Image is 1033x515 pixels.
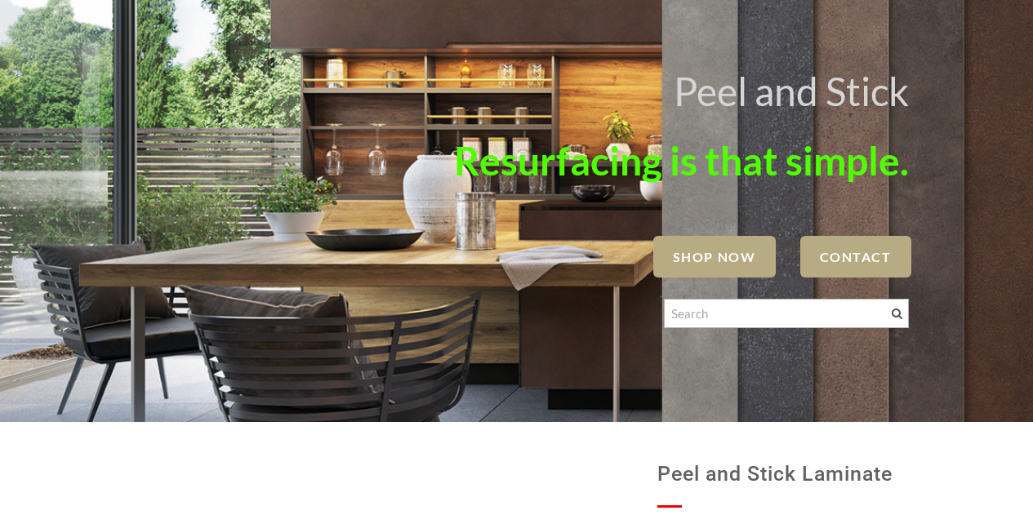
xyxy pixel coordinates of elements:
font: Peel and Stick ​ [674,68,909,114]
a: Contact [800,236,911,277]
h1: Peel and Stick Laminate [657,455,909,494]
a: SHOP NOW [653,236,776,277]
span: Search [892,309,902,319]
font: Resurfacing is that simple. [454,137,909,184]
input: Search [664,299,909,328]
